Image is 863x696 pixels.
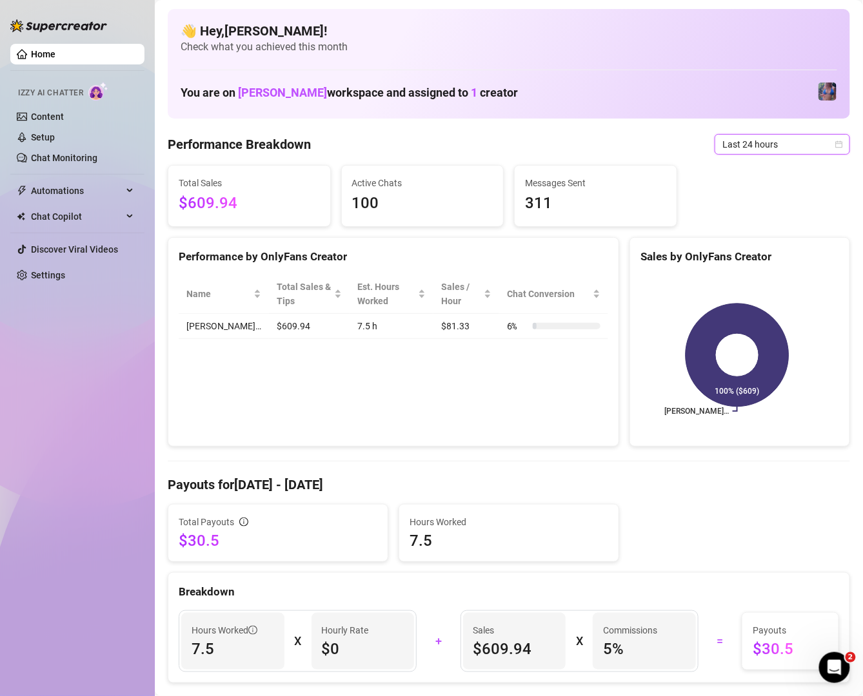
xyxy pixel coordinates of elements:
span: Automations [31,180,123,201]
span: Hours Worked [192,623,257,637]
a: Home [31,49,55,59]
span: $0 [322,639,404,659]
span: Name [186,287,251,301]
span: Total Sales [179,176,320,190]
th: Name [179,275,269,314]
a: Discover Viral Videos [31,244,118,255]
img: Chat Copilot [17,212,25,221]
th: Chat Conversion [499,275,608,314]
span: 5 % [603,639,686,659]
iframe: Intercom live chat [819,652,850,683]
span: thunderbolt [17,186,27,196]
h4: Performance Breakdown [168,135,311,153]
span: 6 % [507,319,528,333]
span: Hours Worked [410,515,608,529]
span: Chat Copilot [31,206,123,227]
span: 7.5 [410,530,608,551]
span: info-circle [248,626,257,635]
td: [PERSON_NAME]… [179,314,269,339]
span: Last 24 hours [722,135,842,154]
h1: You are on workspace and assigned to creator [181,86,518,100]
div: = [706,631,735,652]
span: $30.5 [179,530,377,551]
span: 311 [525,191,666,216]
span: Izzy AI Chatter [18,87,83,99]
span: Messages Sent [525,176,666,190]
div: X [576,631,582,652]
span: Sales [473,623,556,637]
span: Payouts [753,623,828,637]
div: + [424,631,453,652]
a: Chat Monitoring [31,153,97,163]
span: 7.5 [192,639,274,659]
a: Setup [31,132,55,142]
img: AI Chatter [88,82,108,101]
div: X [295,631,301,652]
h4: Payouts for [DATE] - [DATE] [168,476,850,494]
span: Chat Conversion [507,287,590,301]
div: Est. Hours Worked [357,280,415,308]
span: $30.5 [753,639,828,659]
div: Breakdown [179,583,839,601]
div: Sales by OnlyFans Creator [640,248,839,266]
span: $609.94 [179,191,320,216]
article: Hourly Rate [322,623,369,637]
td: $609.94 [269,314,350,339]
img: Jaylie [818,82,837,101]
span: Total Payouts [179,515,234,529]
span: 2 [846,652,856,662]
span: info-circle [239,517,248,527]
th: Total Sales & Tips [269,275,350,314]
a: Content [31,111,64,122]
span: Sales / Hour [441,280,481,308]
th: Sales / Hour [433,275,499,314]
span: 100 [352,191,493,216]
td: $81.33 [433,314,499,339]
h4: 👋 Hey, [PERSON_NAME] ! [181,22,837,40]
span: 1 [471,86,477,99]
span: $609.94 [473,639,556,659]
article: Commissions [603,623,657,637]
span: calendar [835,140,843,148]
td: 7.5 h [350,314,433,339]
img: logo-BBDzfeDw.svg [10,19,107,32]
span: [PERSON_NAME] [238,86,327,99]
text: [PERSON_NAME]… [664,407,729,416]
a: Settings [31,270,65,280]
div: Performance by OnlyFans Creator [179,248,608,266]
span: Active Chats [352,176,493,190]
span: Total Sales & Tips [277,280,332,308]
span: Check what you achieved this month [181,40,837,54]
